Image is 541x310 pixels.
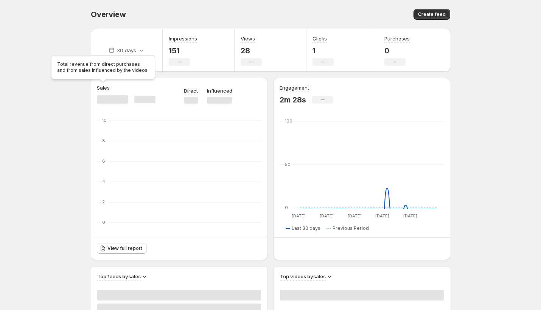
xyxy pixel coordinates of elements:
h3: Purchases [384,35,410,42]
p: 28 [241,46,262,55]
h3: Views [241,35,255,42]
span: Create feed [418,11,446,17]
p: 1 [312,46,334,55]
p: 0 [384,46,410,55]
text: 50 [285,162,291,167]
text: 6 [102,158,105,164]
text: [DATE] [375,213,389,219]
text: 100 [285,118,292,124]
text: [DATE] [320,213,334,219]
h3: Clicks [312,35,327,42]
text: 0 [102,220,105,225]
h3: Top videos by sales [280,273,326,280]
text: 4 [102,179,105,184]
p: Direct [184,87,198,95]
p: 151 [169,46,197,55]
span: Overview [91,10,126,19]
h3: Impressions [169,35,197,42]
text: 0 [285,205,288,210]
h3: Sales [97,84,110,91]
text: 10 [102,118,107,123]
p: 2m 28s [280,95,306,104]
button: Create feed [414,9,450,20]
span: Previous Period [333,225,369,231]
text: [DATE] [348,213,362,219]
text: 8 [102,138,105,143]
p: 30 days [117,46,136,54]
span: Last 30 days [292,225,320,231]
h3: Engagement [280,84,309,91]
h3: Top feeds by sales [97,273,141,280]
text: [DATE] [403,213,417,219]
a: View full report [97,243,147,254]
text: [DATE] [292,213,306,219]
span: View full report [107,245,142,251]
p: Influenced [207,87,232,95]
text: 2 [102,199,105,205]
